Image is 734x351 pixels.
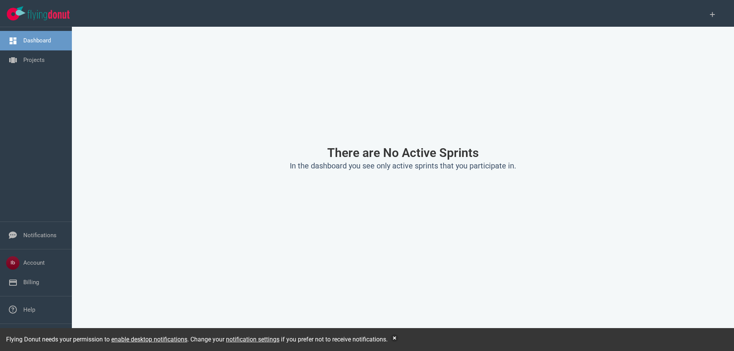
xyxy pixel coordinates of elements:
[111,336,187,343] a: enable desktop notifications
[23,259,45,266] a: Account
[146,146,660,160] h1: There are No Active Sprints
[23,57,45,63] a: Projects
[28,10,70,20] img: Flying Donut text logo
[23,279,39,286] a: Billing
[226,336,279,343] a: notification settings
[187,336,388,343] span: . Change your if you prefer not to receive notifications.
[23,37,51,44] a: Dashboard
[6,336,187,343] span: Flying Donut needs your permission to
[23,232,57,239] a: Notifications
[23,306,35,313] a: Help
[146,161,660,171] h2: In the dashboard you see only active sprints that you participate in.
